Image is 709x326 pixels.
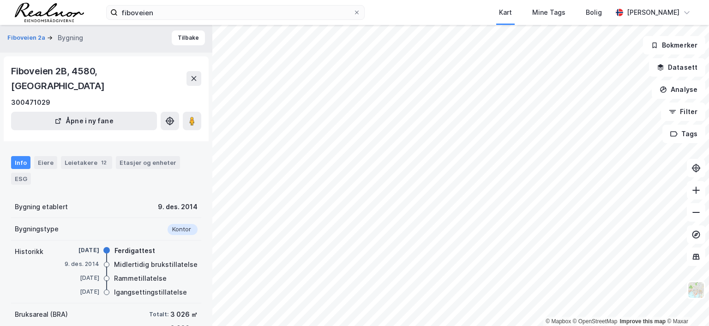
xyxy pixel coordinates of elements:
[58,32,83,43] div: Bygning
[546,318,571,325] a: Mapbox
[620,318,666,325] a: Improve this map
[663,282,709,326] iframe: Chat Widget
[62,288,99,296] div: [DATE]
[62,260,99,268] div: 9. des. 2014
[643,36,705,54] button: Bokmerker
[99,158,108,167] div: 12
[120,158,176,167] div: Etasjer og enheter
[649,58,705,77] button: Datasett
[114,259,198,270] div: Midlertidig brukstillatelse
[11,97,50,108] div: 300471029
[586,7,602,18] div: Bolig
[687,281,705,299] img: Z
[627,7,679,18] div: [PERSON_NAME]
[11,64,186,93] div: Fiboveien 2B, 4580, [GEOGRAPHIC_DATA]
[62,274,99,282] div: [DATE]
[149,311,168,318] div: Totalt:
[170,309,198,320] div: 3 026 ㎡
[34,156,57,169] div: Eiere
[7,33,47,42] button: Fiboveien 2a
[663,282,709,326] div: Kontrollprogram for chat
[114,273,167,284] div: Rammetillatelse
[661,103,705,121] button: Filter
[573,318,618,325] a: OpenStreetMap
[114,287,187,298] div: Igangsettingstillatelse
[172,30,205,45] button: Tilbake
[11,173,31,185] div: ESG
[11,112,157,130] button: Åpne i ny fane
[62,246,99,254] div: [DATE]
[118,6,353,19] input: Søk på adresse, matrikkel, gårdeiere, leietakere eller personer
[15,309,68,320] div: Bruksareal (BRA)
[158,201,198,212] div: 9. des. 2014
[15,3,84,22] img: realnor-logo.934646d98de889bb5806.png
[114,245,155,256] div: Ferdigattest
[15,246,43,257] div: Historikk
[499,7,512,18] div: Kart
[61,156,112,169] div: Leietakere
[11,156,30,169] div: Info
[15,223,59,235] div: Bygningstype
[652,80,705,99] button: Analyse
[532,7,565,18] div: Mine Tags
[15,201,68,212] div: Bygning etablert
[662,125,705,143] button: Tags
